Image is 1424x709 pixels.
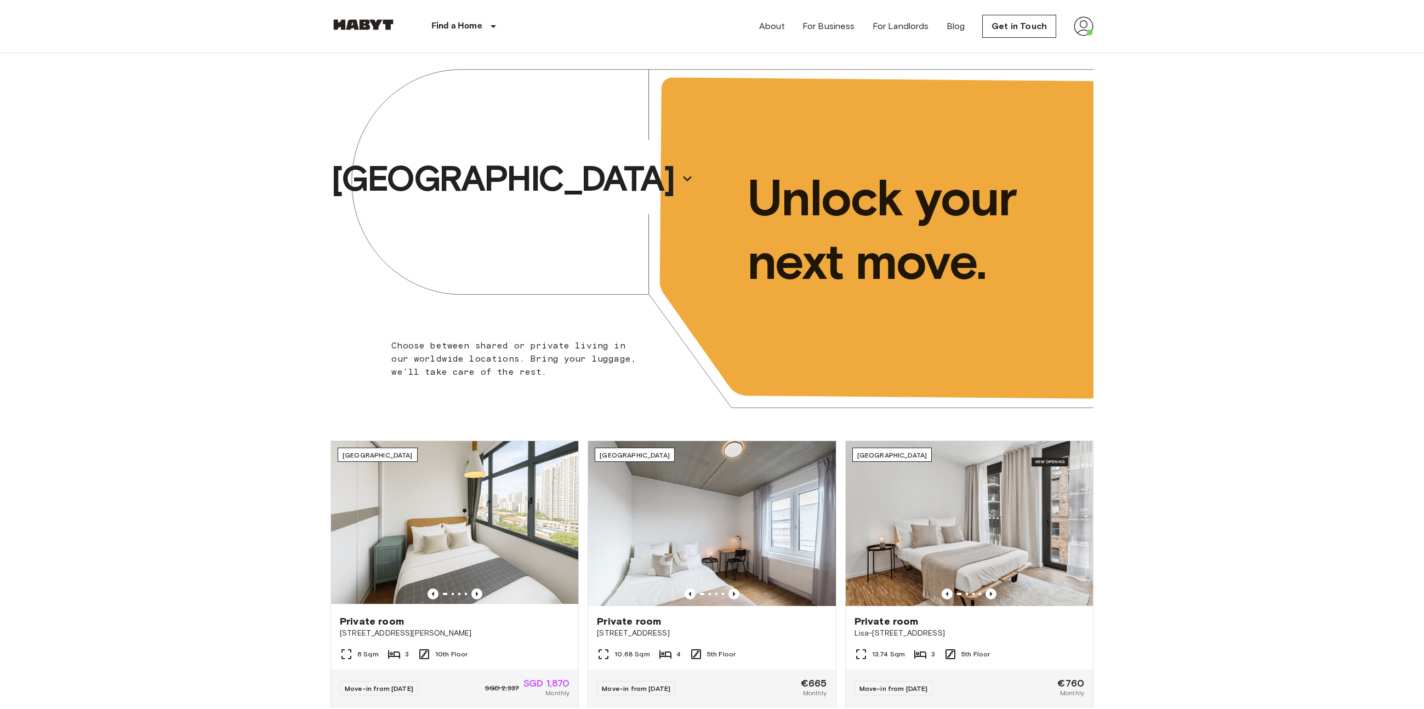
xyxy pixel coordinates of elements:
[942,588,953,599] button: Previous image
[855,615,919,628] span: Private room
[431,20,482,33] p: Find a Home
[859,684,928,693] span: Move-in from [DATE]
[602,684,670,693] span: Move-in from [DATE]
[428,588,438,599] button: Previous image
[340,615,404,628] span: Private room
[331,157,674,201] p: [GEOGRAPHIC_DATA]
[801,678,827,688] span: €665
[597,628,827,639] span: [STREET_ADDRESS]
[873,20,929,33] a: For Landlords
[391,339,643,379] p: Choose between shared or private living in our worldwide locations. Bring your luggage, we'll tak...
[845,441,1093,707] a: Marketing picture of unit DE-01-489-505-002Previous imagePrevious image[GEOGRAPHIC_DATA]Private r...
[471,588,482,599] button: Previous image
[357,649,379,659] span: 6 Sqm
[600,451,670,459] span: [GEOGRAPHIC_DATA]
[872,649,905,659] span: 13.74 Sqm
[961,649,990,659] span: 5th Floor
[855,628,1084,639] span: Lisa-[STREET_ADDRESS]
[545,688,569,698] span: Monthly
[685,588,696,599] button: Previous image
[728,588,739,599] button: Previous image
[947,20,965,33] a: Blog
[331,441,578,606] img: Marketing picture of unit SG-01-116-001-02
[1074,16,1093,36] img: avatar
[485,683,519,693] span: SGD 2,337
[986,588,996,599] button: Previous image
[435,649,468,659] span: 10th Floor
[931,649,935,659] span: 3
[588,441,835,606] img: Marketing picture of unit DE-04-037-026-03Q
[327,153,698,204] button: [GEOGRAPHIC_DATA]
[343,451,413,459] span: [GEOGRAPHIC_DATA]
[614,649,650,659] span: 10.68 Sqm
[405,649,409,659] span: 3
[707,649,736,659] span: 5th Floor
[803,688,827,698] span: Monthly
[747,166,1076,293] p: Unlock your next move.
[331,19,396,30] img: Habyt
[857,451,927,459] span: [GEOGRAPHIC_DATA]
[676,649,681,659] span: 4
[1057,678,1084,688] span: €760
[1060,688,1084,698] span: Monthly
[588,441,836,707] a: Marketing picture of unit DE-04-037-026-03QPrevious imagePrevious image[GEOGRAPHIC_DATA]Private r...
[340,628,569,639] span: [STREET_ADDRESS][PERSON_NAME]
[846,441,1093,606] img: Marketing picture of unit DE-01-489-505-002
[345,684,413,693] span: Move-in from [DATE]
[982,15,1056,38] a: Get in Touch
[597,615,661,628] span: Private room
[331,441,579,707] a: Marketing picture of unit SG-01-116-001-02Previous imagePrevious image[GEOGRAPHIC_DATA]Private ro...
[802,20,855,33] a: For Business
[759,20,785,33] a: About
[523,678,569,688] span: SGD 1,870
